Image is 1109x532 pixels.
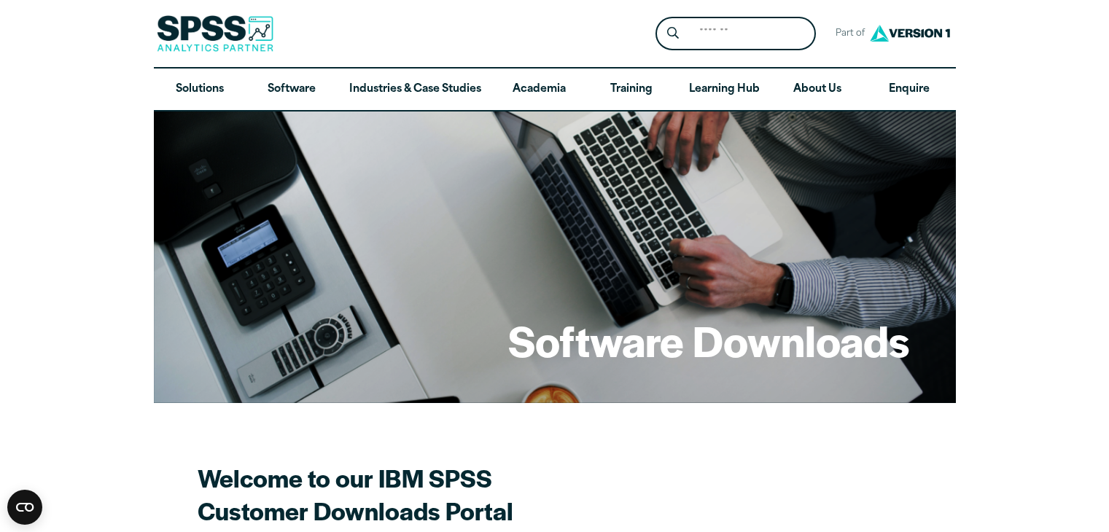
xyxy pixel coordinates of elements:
a: Enquire [863,69,955,111]
span: Part of [828,23,866,44]
button: Search magnifying glass icon [659,20,686,47]
a: Solutions [154,69,246,111]
nav: Desktop version of site main menu [154,69,956,111]
img: SPSS Analytics Partner [157,15,273,52]
h1: Software Downloads [508,312,909,369]
a: Software [246,69,338,111]
button: Open CMP widget [7,490,42,525]
a: About Us [771,69,863,111]
a: Industries & Case Studies [338,69,493,111]
img: Version1 Logo [866,20,954,47]
a: Training [585,69,677,111]
a: Academia [493,69,585,111]
svg: Search magnifying glass icon [667,27,679,39]
h2: Welcome to our IBM SPSS Customer Downloads Portal [198,461,708,527]
a: Learning Hub [677,69,771,111]
form: Site Header Search Form [655,17,816,51]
